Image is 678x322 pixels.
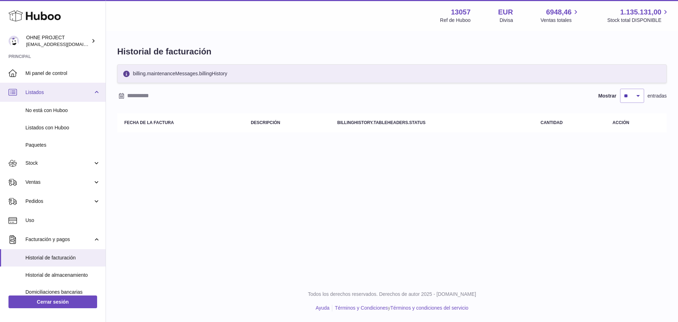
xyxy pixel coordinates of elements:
[25,70,100,77] span: Mi panel de control
[541,7,580,24] a: 6948,46 Ventas totales
[546,7,571,17] span: 6948,46
[25,254,100,261] span: Historial de facturación
[607,17,670,24] span: Stock total DISPONIBLE
[620,7,661,17] span: 1.135.131,00
[541,17,580,24] span: Ventas totales
[541,120,563,125] strong: Cantidad
[112,291,672,298] p: Todos los derechos reservados. Derechos de autor 2025 - [DOMAIN_NAME]
[117,46,667,57] h1: Historial de facturación
[8,295,97,308] a: Cerrar sesión
[332,305,468,311] li: y
[25,289,100,295] span: Domiciliaciones bancarias
[25,124,100,131] span: Listados con Huboo
[316,305,329,311] a: Ayuda
[337,120,426,125] strong: billingHistory.tableHeaders.status
[607,7,670,24] a: 1.135.131,00 Stock total DISPONIBLE
[26,34,90,48] div: OHNE PROJECT
[613,120,629,125] strong: Acción
[8,36,19,46] img: support@ohneproject.com
[25,198,93,205] span: Pedidos
[117,64,667,83] div: billing.maintenanceMessages.billingHistory
[440,17,470,24] div: Ref de Huboo
[500,17,513,24] div: Divisa
[25,236,93,243] span: Facturación y pagos
[251,120,280,125] strong: Descripción
[598,93,616,99] label: Mostrar
[26,41,104,47] span: [EMAIL_ADDRESS][DOMAIN_NAME]
[124,120,174,125] strong: Fecha de la factura
[25,107,100,114] span: No está con Huboo
[390,305,468,311] a: Términos y condiciones del servicio
[25,179,93,186] span: Ventas
[25,89,93,96] span: Listados
[25,217,100,224] span: Uso
[25,160,93,166] span: Stock
[25,142,100,148] span: Paquetes
[335,305,388,311] a: Términos y Condiciones
[498,7,513,17] strong: EUR
[25,272,100,279] span: Historial de almacenamiento
[451,7,471,17] strong: 13057
[648,93,667,99] span: entradas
